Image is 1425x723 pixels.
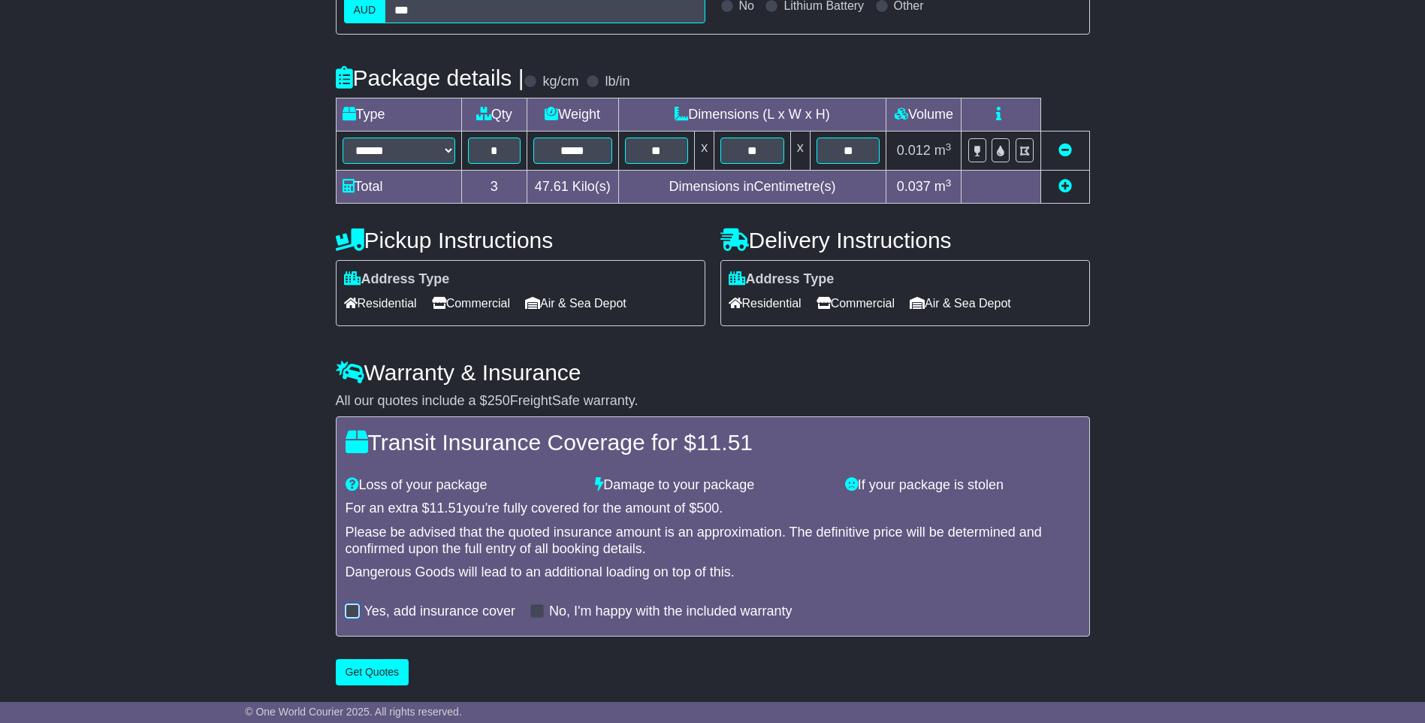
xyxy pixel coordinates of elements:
h4: Pickup Instructions [336,228,705,253]
span: Residential [344,292,417,315]
td: Qty [461,98,527,132]
td: Dimensions in Centimetre(s) [618,171,886,204]
span: Commercial [817,292,895,315]
span: Residential [729,292,802,315]
span: 11.51 [430,501,463,516]
span: m [934,143,952,158]
h4: Transit Insurance Coverage for $ [346,430,1080,455]
h4: Warranty & Insurance [336,360,1090,385]
div: Dangerous Goods will lead to an additional loading on top of this. [346,564,1080,581]
a: Add new item [1058,179,1072,194]
label: No, I'm happy with the included warranty [549,604,793,620]
td: x [790,132,810,171]
button: Get Quotes [336,659,409,685]
td: Kilo(s) [527,171,618,204]
sup: 3 [946,177,952,189]
div: All our quotes include a $ FreightSafe warranty. [336,393,1090,410]
span: © One World Courier 2025. All rights reserved. [245,706,462,718]
sup: 3 [946,141,952,153]
td: Dimensions (L x W x H) [618,98,886,132]
span: 11.51 [696,430,753,455]
span: Air & Sea Depot [525,292,626,315]
span: 0.037 [897,179,931,194]
a: Remove this item [1058,143,1072,158]
td: Total [336,171,461,204]
div: Damage to your package [587,477,838,494]
span: 47.61 [535,179,569,194]
td: x [695,132,714,171]
td: Weight [527,98,618,132]
label: Address Type [344,271,450,288]
label: kg/cm [542,74,578,90]
div: If your package is stolen [838,477,1088,494]
td: 3 [461,171,527,204]
label: Address Type [729,271,835,288]
span: Commercial [432,292,510,315]
h4: Delivery Instructions [720,228,1090,253]
div: Please be advised that the quoted insurance amount is an approximation. The definitive price will... [346,525,1080,557]
div: Loss of your package [338,477,588,494]
label: Yes, add insurance cover [364,604,515,620]
span: m [934,179,952,194]
td: Volume [886,98,962,132]
span: 0.012 [897,143,931,158]
span: 500 [696,501,719,516]
h4: Package details | [336,65,524,90]
span: 250 [488,393,510,408]
div: For an extra $ you're fully covered for the amount of $ . [346,501,1080,517]
td: Type [336,98,461,132]
span: Air & Sea Depot [910,292,1011,315]
label: lb/in [605,74,629,90]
